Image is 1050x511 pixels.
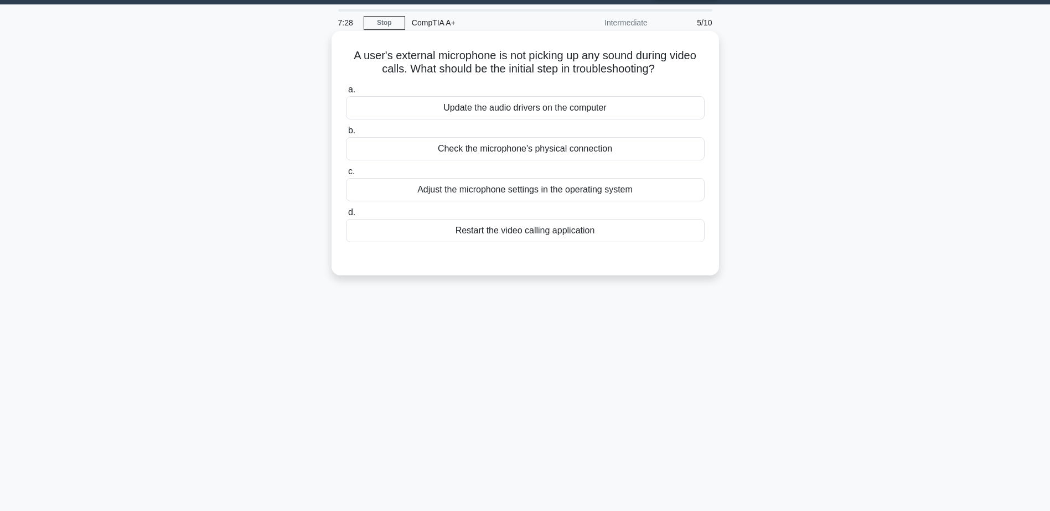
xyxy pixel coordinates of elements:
[348,85,355,94] span: a.
[348,207,355,217] span: d.
[364,16,405,30] a: Stop
[345,49,706,76] h5: A user's external microphone is not picking up any sound during video calls. What should be the i...
[405,12,557,34] div: CompTIA A+
[348,166,355,176] span: c.
[346,178,705,201] div: Adjust the microphone settings in the operating system
[346,219,705,242] div: Restart the video calling application
[654,12,719,34] div: 5/10
[557,12,654,34] div: Intermediate
[348,126,355,135] span: b.
[332,12,364,34] div: 7:28
[346,137,705,160] div: Check the microphone's physical connection
[346,96,705,119] div: Update the audio drivers on the computer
